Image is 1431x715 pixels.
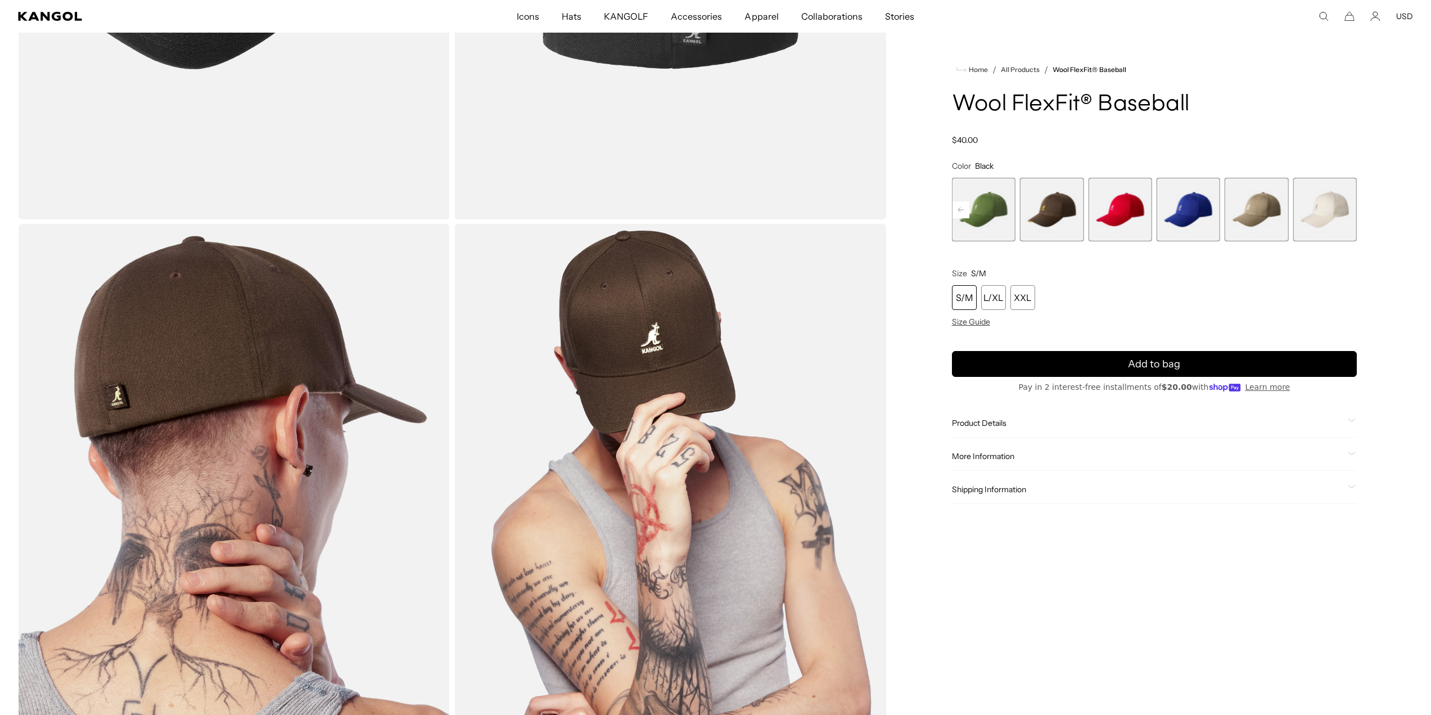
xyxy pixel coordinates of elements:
a: Wool FlexFit® Baseball [1053,66,1126,74]
span: Product Details [952,418,1343,428]
span: Shipping Information [952,484,1343,494]
button: USD [1396,11,1413,21]
label: Olive [952,178,1015,241]
div: XXL [1010,285,1035,310]
span: More Information [952,451,1343,461]
label: Royal Blue [1157,178,1220,241]
span: Add to bag [1128,357,1180,372]
span: Size Guide [952,317,990,327]
h1: Wool FlexFit® Baseball [952,92,1357,117]
div: 15 of 17 [1157,178,1220,241]
button: Add to bag [952,351,1357,377]
nav: breadcrumbs [952,63,1357,77]
li: / [988,63,996,77]
button: Cart [1344,11,1355,21]
span: Black [975,161,994,171]
div: 14 of 17 [1088,178,1152,241]
label: Peat Brown [1020,178,1084,241]
span: Home [967,66,988,74]
div: 12 of 17 [952,178,1015,241]
div: S/M [952,285,977,310]
a: Home [956,65,988,75]
span: Color [952,161,971,171]
label: Taupe [1225,178,1288,241]
span: S/M [971,268,986,278]
div: 13 of 17 [1020,178,1084,241]
label: White [1293,178,1357,241]
li: / [1040,63,1048,77]
div: L/XL [981,285,1006,310]
div: 17 of 17 [1293,178,1357,241]
summary: Search here [1319,11,1329,21]
a: Account [1370,11,1380,21]
a: Kangol [18,12,343,21]
span: $40.00 [952,135,978,145]
a: All Products [1001,66,1040,74]
span: Size [952,268,967,278]
label: Rojo [1088,178,1152,241]
div: 16 of 17 [1225,178,1288,241]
